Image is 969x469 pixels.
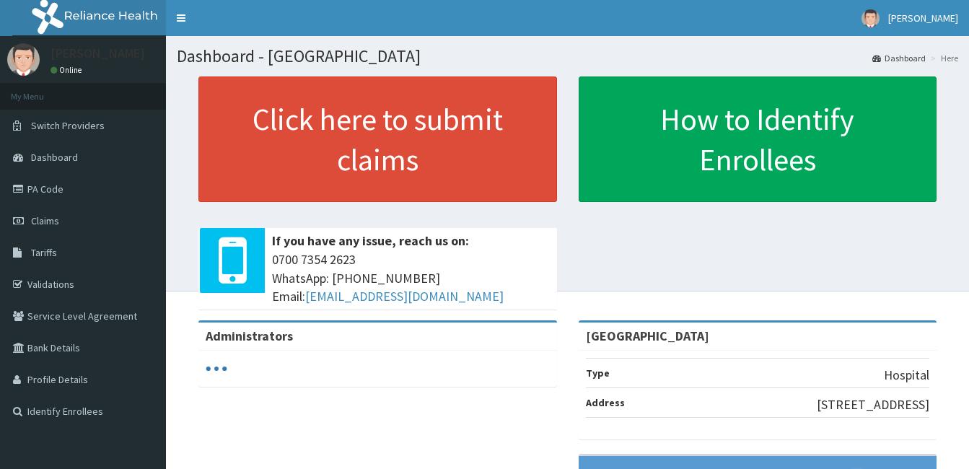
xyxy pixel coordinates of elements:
[586,396,625,409] b: Address
[861,9,880,27] img: User Image
[31,246,57,259] span: Tariffs
[31,119,105,132] span: Switch Providers
[888,12,958,25] span: [PERSON_NAME]
[177,47,958,66] h1: Dashboard - [GEOGRAPHIC_DATA]
[586,367,610,380] b: Type
[872,52,926,64] a: Dashboard
[272,232,469,249] b: If you have any issue, reach us on:
[51,65,85,75] a: Online
[272,250,550,306] span: 0700 7354 2623 WhatsApp: [PHONE_NUMBER] Email:
[51,47,145,60] p: [PERSON_NAME]
[198,76,557,202] a: Click here to submit claims
[206,358,227,380] svg: audio-loading
[884,366,929,385] p: Hospital
[7,43,40,76] img: User Image
[927,52,958,64] li: Here
[305,288,504,304] a: [EMAIL_ADDRESS][DOMAIN_NAME]
[586,328,709,344] strong: [GEOGRAPHIC_DATA]
[31,151,78,164] span: Dashboard
[206,328,293,344] b: Administrators
[817,395,929,414] p: [STREET_ADDRESS]
[31,214,59,227] span: Claims
[579,76,937,202] a: How to Identify Enrollees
